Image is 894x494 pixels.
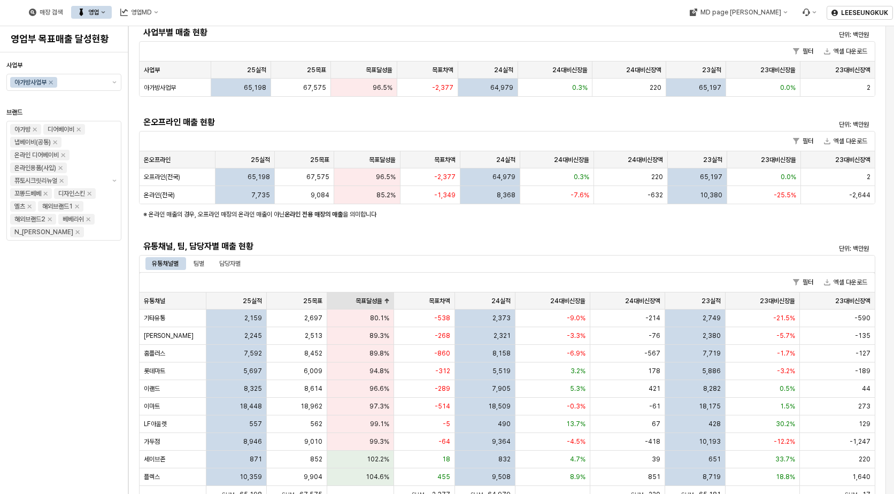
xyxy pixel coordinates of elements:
[796,6,822,19] div: Menu item 6
[6,109,22,116] span: 브랜드
[33,127,37,132] div: Remove 아가방
[75,204,79,209] div: Remove 해외브랜드1
[854,314,870,322] span: -590
[144,384,160,393] span: 이랜드
[435,402,450,411] span: -514
[248,173,270,181] span: 65,198
[71,6,112,19] button: 영업
[14,137,51,148] div: 냅베이비(공통)
[310,156,329,164] span: 25목표
[434,349,450,358] span: -860
[243,297,262,305] span: 25실적
[251,191,270,199] span: 7,735
[780,402,795,411] span: 1.5%
[243,367,262,375] span: 5,697
[434,173,456,181] span: -2,377
[14,214,45,225] div: 해외브랜드2
[131,9,152,16] div: 영업MD
[14,201,25,212] div: 엘츠
[43,191,48,196] div: Remove 꼬똥드베베
[702,297,721,305] span: 23실적
[835,156,870,164] span: 23대비신장액
[498,455,511,464] span: 832
[369,367,389,375] span: 94.8%
[442,455,450,464] span: 18
[776,473,795,481] span: 18.8%
[702,66,721,74] span: 23실적
[369,331,389,340] span: 89.3%
[567,349,585,358] span: -6.9%
[628,156,663,164] span: 24대비신장액
[373,83,392,92] span: 96.5%
[144,314,165,322] span: 기타유통
[858,402,870,411] span: 273
[699,402,721,411] span: 18,175
[574,173,589,181] span: 0.3%
[438,437,450,446] span: -64
[443,420,450,428] span: -5
[429,297,450,305] span: 목표차액
[699,83,721,92] span: 65,197
[850,437,870,446] span: -1,247
[145,257,185,270] div: 유통채널별
[708,420,721,428] span: 428
[570,455,585,464] span: 4.7%
[304,349,322,358] span: 8,452
[683,6,793,19] div: MD page 이동
[42,201,73,212] div: 해외브랜드1
[366,473,389,481] span: 104.6%
[494,66,513,74] span: 24실적
[775,455,795,464] span: 33.7%
[6,61,22,69] span: 사업부
[247,66,266,74] span: 25실적
[63,214,84,225] div: 베베리쉬
[572,83,588,92] span: 0.3%
[492,367,511,375] span: 5,519
[304,437,322,446] span: 9,010
[700,9,781,16] div: MD page [PERSON_NAME]
[494,331,511,340] span: 2,321
[22,6,69,19] div: 매장 검색
[376,191,396,199] span: 85.2%
[432,66,453,74] span: 목표차액
[567,314,585,322] span: -9.0%
[567,331,585,340] span: -3.3%
[648,367,660,375] span: 178
[75,230,80,234] div: Remove N_이야이야오
[376,173,396,181] span: 96.5%
[144,173,180,181] span: 오프라인(전국)
[144,367,165,375] span: 롯데마트
[369,402,389,411] span: 97.3%
[492,349,511,358] span: 8,158
[698,30,869,40] p: 단위: 백만원
[114,6,165,19] div: 영업MD
[567,437,585,446] span: -4.5%
[781,173,796,181] span: 0.0%
[571,367,585,375] span: 3.2%
[435,384,450,393] span: -289
[777,349,795,358] span: -1.7%
[862,384,870,393] span: 44
[303,297,322,305] span: 25목표
[144,191,175,199] span: 온라인(전국)
[699,437,721,446] span: 10,193
[58,166,63,170] div: Remove 온라인용품(사입)
[76,127,81,132] div: Remove 디어베이비
[310,420,322,428] span: 562
[370,314,389,322] span: 80.1%
[144,66,160,74] span: 사업부
[856,349,870,358] span: -127
[143,241,687,252] h5: 유통채널, 팀, 담당자별 매출 현황
[244,331,262,340] span: 2,245
[14,124,30,135] div: 아가방
[369,349,389,358] span: 89.8%
[243,437,262,446] span: 8,946
[434,191,456,199] span: -1,349
[304,473,322,481] span: 9,904
[703,331,721,340] span: 2,380
[649,402,660,411] span: -61
[86,217,90,221] div: Remove 베베리쉬
[14,227,73,237] div: N_[PERSON_NAME]
[305,331,322,340] span: 2,513
[571,191,589,199] span: -7.6%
